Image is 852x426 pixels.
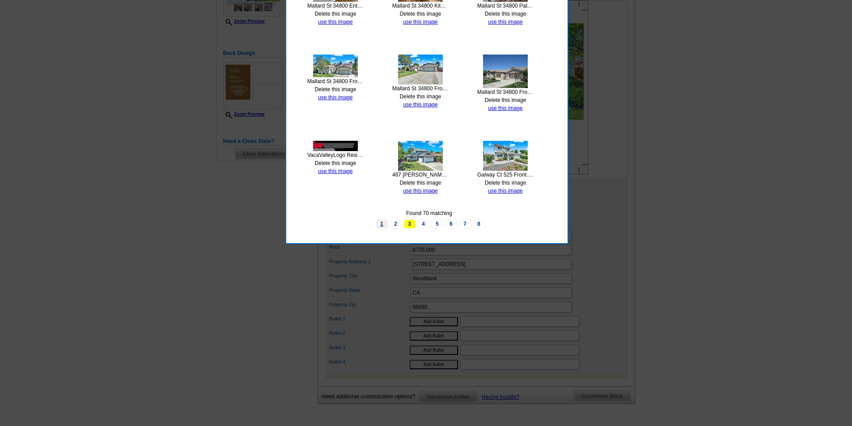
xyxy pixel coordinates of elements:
div: Mallard St 34800 EntryLivingRoom.jpg [307,2,364,10]
a: 1 [376,219,388,228]
a: Delete this image [485,180,526,186]
a: 7 [459,219,471,228]
div: Mallard St 34800 Patio.jpg [477,2,534,10]
a: use this image [488,105,522,111]
a: 5 [432,219,443,228]
a: Delete this image [315,160,356,166]
a: Delete this image [400,11,441,17]
div: Mallard St 34800 Front Photo.jpg [477,88,534,96]
img: thumb-66b033ce4f15c.jpg [398,141,443,171]
img: thumb-66be215a0a9fd.jpg [483,55,528,88]
div: Found 70 matching [293,209,565,217]
div: Mallard St 34800 Kitchen.jpg [392,2,449,10]
a: Delete this image [400,180,441,186]
img: thumb-66b03601bce6d.jpg [313,141,358,151]
img: thumb-66be2281d29c9.jpg [398,55,443,84]
a: use this image [318,94,352,101]
a: use this image [488,188,522,194]
a: use this image [488,19,522,25]
div: Galway Ct 525 Front.jpg [477,171,534,179]
img: thumb-66be22e2bfa4c.jpg [313,55,358,77]
a: 6 [445,219,457,228]
span: 3 [404,219,415,228]
div: 467 [PERSON_NAME] 1.jpeg [392,171,449,179]
a: 8 [473,219,485,228]
div: Mallard St 34800 Front2.jpg [392,84,449,93]
a: Delete this image [315,86,356,93]
a: Delete this image [485,11,526,17]
a: use this image [403,188,437,194]
div: VacaValleyLogo Resized.png [307,151,364,159]
a: Delete this image [485,97,526,103]
a: use this image [403,19,437,25]
a: use this image [318,168,352,174]
a: use this image [403,101,437,108]
a: 2 [390,219,402,228]
img: thumb-66b033a460480.jpg [483,141,528,171]
iframe: LiveChat chat widget [673,218,852,426]
a: Delete this image [400,93,441,100]
a: Delete this image [315,11,356,17]
a: 4 [418,219,429,228]
div: Mallard St 34800 Front.jpg [307,77,364,85]
a: use this image [318,19,352,25]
